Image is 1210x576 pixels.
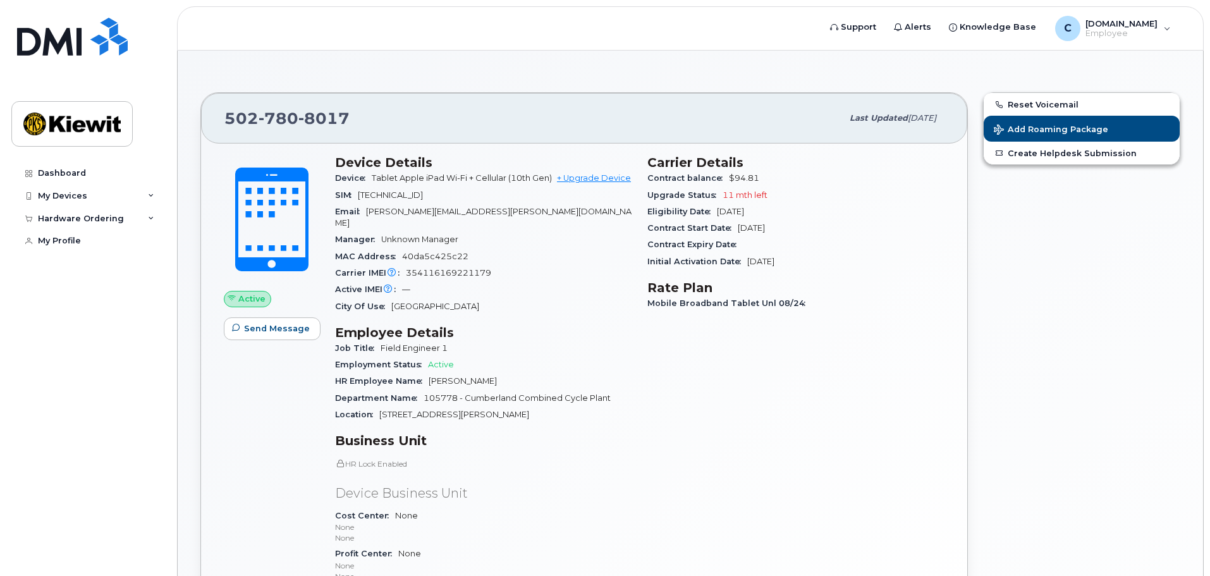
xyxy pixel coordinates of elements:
[402,252,468,261] span: 40da5c425c22
[984,142,1180,164] a: Create Helpdesk Submission
[335,410,379,419] span: Location
[424,393,611,403] span: 105778 - Cumberland Combined Cycle Plant
[335,343,381,353] span: Job Title
[402,285,410,294] span: —
[335,302,391,311] span: City Of Use
[238,293,266,305] span: Active
[984,116,1180,142] button: Add Roaming Package
[335,268,406,278] span: Carrier IMEI
[335,511,395,520] span: Cost Center
[335,285,402,294] span: Active IMEI
[335,207,366,216] span: Email
[381,235,458,244] span: Unknown Manager
[372,173,552,183] span: Tablet Apple iPad Wi-Fi + Cellular (10th Gen)
[850,113,908,123] span: Last updated
[647,257,747,266] span: Initial Activation Date
[647,155,944,170] h3: Carrier Details
[335,511,632,544] span: None
[335,560,632,571] p: None
[738,223,765,233] span: [DATE]
[984,93,1180,116] button: Reset Voicemail
[298,109,350,128] span: 8017
[647,173,729,183] span: Contract balance
[381,343,448,353] span: Field Engineer 1
[647,190,723,200] span: Upgrade Status
[335,207,632,228] span: [PERSON_NAME][EMAIL_ADDRESS][PERSON_NAME][DOMAIN_NAME]
[335,235,381,244] span: Manager
[647,207,717,216] span: Eligibility Date
[908,113,936,123] span: [DATE]
[391,302,479,311] span: [GEOGRAPHIC_DATA]
[994,125,1108,137] span: Add Roaming Package
[406,268,491,278] span: 354116169221179
[335,532,632,543] p: None
[335,393,424,403] span: Department Name
[335,155,632,170] h3: Device Details
[729,173,759,183] span: $94.81
[259,109,298,128] span: 780
[335,433,632,448] h3: Business Unit
[335,252,402,261] span: MAC Address
[335,484,632,503] p: Device Business Unit
[335,325,632,340] h3: Employee Details
[335,173,372,183] span: Device
[335,549,398,558] span: Profit Center
[723,190,767,200] span: 11 mth left
[647,280,944,295] h3: Rate Plan
[335,360,428,369] span: Employment Status
[335,458,632,469] p: HR Lock Enabled
[224,109,350,128] span: 502
[717,207,744,216] span: [DATE]
[358,190,423,200] span: [TECHNICAL_ID]
[244,322,310,334] span: Send Message
[335,190,358,200] span: SIM
[379,410,529,419] span: [STREET_ADDRESS][PERSON_NAME]
[335,376,429,386] span: HR Employee Name
[1155,521,1201,567] iframe: Messenger Launcher
[647,223,738,233] span: Contract Start Date
[647,240,743,249] span: Contract Expiry Date
[647,298,812,308] span: Mobile Broadband Tablet Unl 08/24
[557,173,631,183] a: + Upgrade Device
[429,376,497,386] span: [PERSON_NAME]
[335,522,632,532] p: None
[224,317,321,340] button: Send Message
[747,257,774,266] span: [DATE]
[428,360,454,369] span: Active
